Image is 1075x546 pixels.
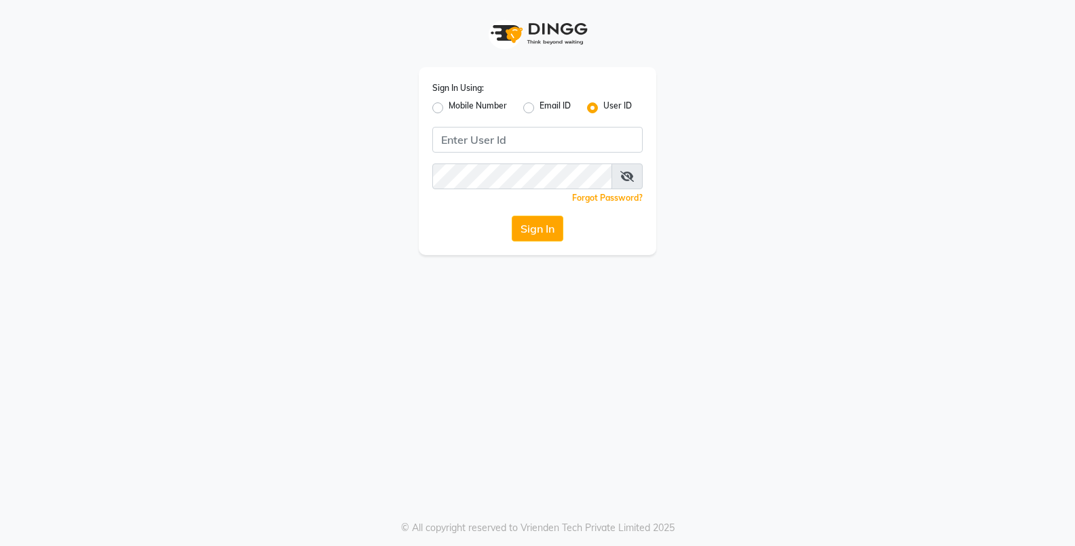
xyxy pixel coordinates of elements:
[572,193,643,203] a: Forgot Password?
[432,82,484,94] label: Sign In Using:
[512,216,563,241] button: Sign In
[432,163,612,189] input: Username
[540,100,571,116] label: Email ID
[432,127,643,153] input: Username
[483,14,592,54] img: logo1.svg
[603,100,632,116] label: User ID
[449,100,507,116] label: Mobile Number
